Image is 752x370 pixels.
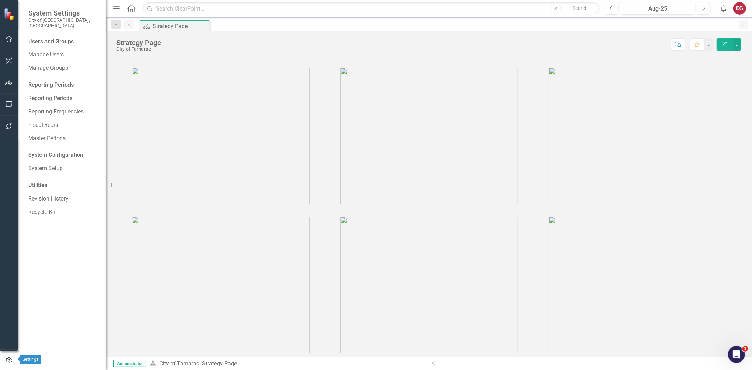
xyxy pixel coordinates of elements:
a: Master Periods [28,135,99,143]
div: System Configuration [28,151,99,159]
div: Reporting Periods [28,81,99,89]
button: DG [733,2,746,15]
div: Strategy Page [153,22,208,31]
img: tamarac1%20v3.png [132,68,310,204]
a: Reporting Periods [28,94,99,103]
span: System Settings [28,9,99,17]
span: Administrator [113,360,146,367]
div: City of Tamarac [116,47,161,52]
small: City of [GEOGRAPHIC_DATA], [GEOGRAPHIC_DATA] [28,17,99,29]
a: Manage Groups [28,64,99,72]
a: Revision History [28,195,99,203]
div: Aug-25 [623,5,693,13]
div: Users and Groups [28,38,99,46]
div: Strategy Page [202,360,237,367]
a: Reporting Frequencies [28,108,99,116]
a: Fiscal Years [28,121,99,129]
input: Search ClearPoint... [143,2,600,15]
img: tamarac3%20v3.png [549,68,726,204]
img: tamarac5%20v2.png [340,217,518,353]
img: ClearPoint Strategy [4,8,16,20]
span: 1 [742,346,748,352]
a: City of Tamarac [159,360,199,367]
img: tamarac6%20v2.png [549,217,726,353]
iframe: Intercom live chat [728,346,745,363]
a: Recycle Bin [28,208,99,216]
div: » [149,360,424,368]
div: Utilities [28,181,99,190]
div: Strategy Page [116,39,161,47]
a: Manage Users [28,51,99,59]
button: Search [563,4,598,13]
img: tamarac4%20v2.png [132,217,310,353]
img: tamarac2%20v3.png [340,68,518,204]
span: Search [573,5,588,11]
button: Aug-25 [620,2,695,15]
div: Settings [20,355,41,364]
a: System Setup [28,165,99,173]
